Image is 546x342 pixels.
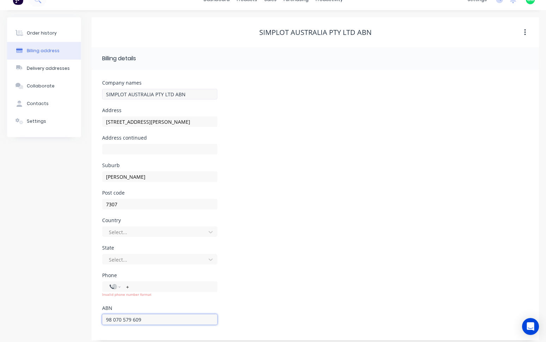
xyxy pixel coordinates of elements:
div: Country [102,218,217,223]
div: Suburb [102,163,217,168]
div: Contacts [27,100,49,107]
div: Collaborate [27,83,55,89]
div: Invalid phone number format [102,292,217,297]
div: Open Intercom Messenger [522,318,539,335]
div: Order history [27,30,57,36]
button: Settings [7,112,81,130]
div: SIMPLOT AUSTRALIA PTY LTD ABN [259,28,372,37]
div: Post code [102,190,217,195]
button: Collaborate [7,77,81,95]
div: Address continued [102,135,217,140]
div: Delivery addresses [27,65,70,72]
div: Billing address [27,48,60,54]
button: Contacts [7,95,81,112]
div: State [102,245,217,250]
div: Address [102,108,217,113]
div: Settings [27,118,46,124]
button: Delivery addresses [7,60,81,77]
button: Billing address [7,42,81,60]
button: Order history [7,24,81,42]
div: Billing details [102,54,136,63]
div: Phone [102,273,217,278]
div: Company names [102,80,217,85]
div: ABN [102,306,217,311]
